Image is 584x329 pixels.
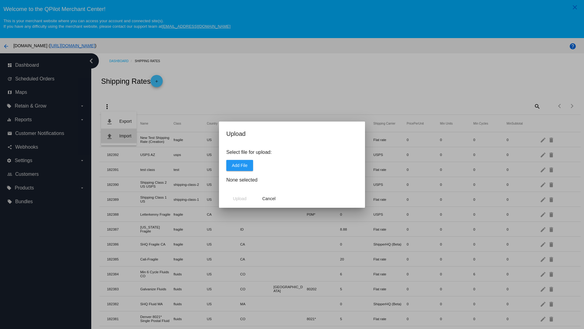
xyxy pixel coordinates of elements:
span: Add File [232,163,247,168]
span: Cancel [262,196,276,201]
button: Upload [226,193,253,204]
button: Close dialog [255,193,282,204]
p: Select file for upload: [226,150,358,155]
button: Add File [226,160,253,171]
span: Upload [233,196,246,201]
h4: None selected [226,177,358,183]
h2: Upload [226,129,358,139]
